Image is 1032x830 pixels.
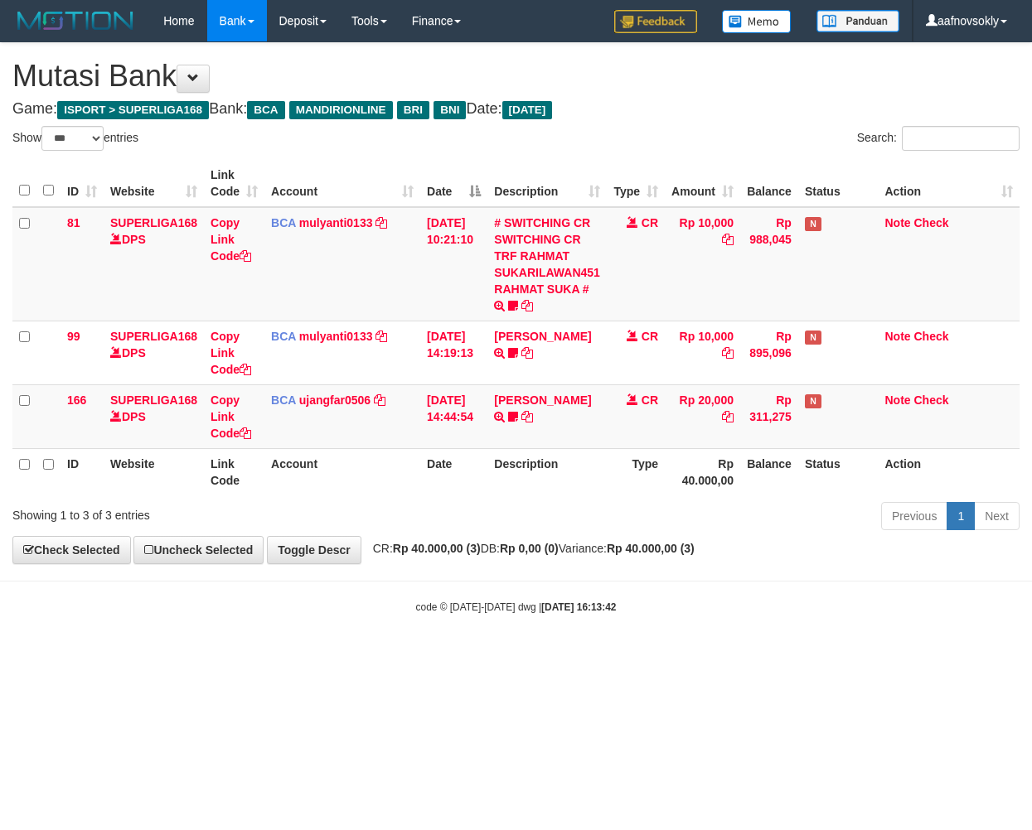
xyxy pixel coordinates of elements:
th: Action [878,448,1020,495]
th: Status [798,160,879,207]
span: BCA [271,393,296,407]
a: Copy # SWITCHING CR SWITCHING CR TRF RAHMAT SUKARILAWAN451 RAHMAT SUKA # to clipboard [521,299,533,312]
td: Rp 988,045 [740,207,798,321]
th: Type [607,448,665,495]
a: Copy Rp 20,000 to clipboard [722,410,734,423]
a: Note [884,330,910,343]
th: Rp 40.000,00 [665,448,740,495]
a: Toggle Descr [267,536,361,564]
a: Note [884,393,910,407]
td: Rp 10,000 [665,207,740,321]
a: Copy Link Code [211,330,251,376]
th: Status [798,448,879,495]
a: Copy mulyanti0133 to clipboard [375,330,387,343]
a: mulyanti0133 [299,216,373,229]
a: SUPERLIGA168 [110,216,197,229]
a: [PERSON_NAME] [494,393,591,407]
td: Rp 20,000 [665,384,740,448]
strong: Rp 40.000,00 (3) [393,542,481,555]
span: ISPORT > SUPERLIGA168 [57,101,209,119]
span: [DATE] [502,101,553,119]
span: BRI [397,101,429,119]
a: Note [884,216,910,229]
a: Next [974,502,1020,530]
th: Website [104,448,204,495]
a: Copy Link Code [211,216,251,263]
th: Link Code: activate to sort column ascending [204,160,264,207]
th: Amount: activate to sort column ascending [665,160,740,207]
th: ID [61,448,104,495]
a: Copy mulyanti0133 to clipboard [375,216,387,229]
a: ujangfar0506 [299,393,371,407]
a: Previous [881,502,947,530]
td: DPS [104,321,204,384]
td: [DATE] 14:19:13 [420,321,487,384]
th: Date [420,448,487,495]
th: Balance [740,160,798,207]
input: Search: [902,126,1020,151]
span: Has Note [805,394,821,408]
th: Date: activate to sort column descending [420,160,487,207]
span: CR [642,393,658,407]
th: Website: activate to sort column ascending [104,160,204,207]
td: DPS [104,207,204,321]
a: Copy Rp 10,000 to clipboard [722,233,734,246]
a: Copy NOVEN ELING PRAYOG to clipboard [521,410,533,423]
small: code © [DATE]-[DATE] dwg | [416,601,617,613]
span: CR: DB: Variance: [365,542,695,555]
span: MANDIRIONLINE [289,101,393,119]
div: Showing 1 to 3 of 3 entries [12,500,418,524]
th: Link Code [204,448,264,495]
a: 1 [947,502,975,530]
td: [DATE] 10:21:10 [420,207,487,321]
span: Has Note [805,217,821,231]
strong: [DATE] 16:13:42 [541,601,616,613]
span: BCA [247,101,284,119]
th: Account: activate to sort column ascending [264,160,420,207]
img: MOTION_logo.png [12,8,138,33]
a: Copy ujangfar0506 to clipboard [374,393,385,407]
td: Rp 895,096 [740,321,798,384]
a: Check [914,330,949,343]
td: [DATE] 14:44:54 [420,384,487,448]
th: Action: activate to sort column ascending [878,160,1020,207]
span: 81 [67,216,80,229]
h1: Mutasi Bank [12,60,1020,93]
span: CR [642,330,658,343]
span: Has Note [805,331,821,345]
img: Button%20Memo.svg [722,10,792,33]
td: Rp 311,275 [740,384,798,448]
span: 166 [67,393,86,407]
a: Check Selected [12,536,131,564]
th: Description: activate to sort column ascending [487,160,607,207]
td: DPS [104,384,204,448]
h4: Game: Bank: Date: [12,101,1020,118]
label: Search: [857,126,1020,151]
a: Check [914,216,949,229]
span: BCA [271,330,296,343]
a: # SWITCHING CR SWITCHING CR TRF RAHMAT SUKARILAWAN451 RAHMAT SUKA # [494,216,600,296]
img: panduan.png [816,10,899,32]
span: BCA [271,216,296,229]
a: [PERSON_NAME] [494,330,591,343]
strong: Rp 40.000,00 (3) [607,542,695,555]
th: Description [487,448,607,495]
a: Copy Rp 10,000 to clipboard [722,346,734,360]
span: BNI [434,101,466,119]
span: CR [642,216,658,229]
a: Copy Link Code [211,393,251,440]
a: Uncheck Selected [133,536,264,564]
select: Showentries [41,126,104,151]
a: SUPERLIGA168 [110,330,197,343]
th: Account [264,448,420,495]
a: mulyanti0133 [299,330,373,343]
a: Check [914,393,949,407]
img: Feedback.jpg [614,10,697,33]
strong: Rp 0,00 (0) [500,542,559,555]
span: 99 [67,330,80,343]
th: Balance [740,448,798,495]
td: Rp 10,000 [665,321,740,384]
th: Type: activate to sort column ascending [607,160,665,207]
label: Show entries [12,126,138,151]
a: Copy MUHAMMAD REZA to clipboard [521,346,533,360]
